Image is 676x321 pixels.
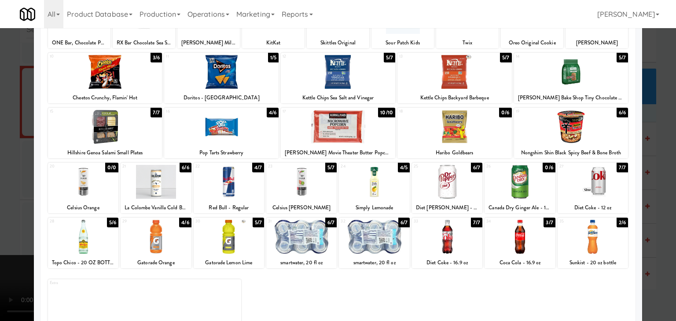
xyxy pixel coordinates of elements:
[113,37,175,48] div: RX Bar Chocolate Sea Salt
[48,218,118,268] div: 285/6Topo Chico - 20 OZ BOTTLE
[194,218,264,268] div: 305/7Gatorade Lemon Lime
[341,218,374,225] div: 32
[516,53,571,60] div: 14
[164,92,279,103] div: Doritos - [GEOGRAPHIC_DATA]
[559,257,627,268] div: Sunkist - 20 oz bottle
[378,108,395,117] div: 10/10
[48,37,110,48] div: ONE Bar, Chocolate Peanut Butter Cup
[558,218,628,268] div: 352/6Sunkist - 20 oz bottle
[282,147,394,158] div: [PERSON_NAME] Movie Theater Butter Popcorn
[558,163,628,213] div: 277/7Diet Coke - 12 oz
[243,37,303,48] div: KitKat
[281,108,395,158] div: 1710/10[PERSON_NAME] Movie Theater Butter Popcorn
[558,257,628,268] div: Sunkist - 20 oz bottle
[164,53,279,103] div: 111/5Doritos - [GEOGRAPHIC_DATA]
[48,147,162,158] div: Hillshire Genoa Salami Small Plates
[486,163,520,170] div: 26
[514,147,628,158] div: Nongshim Shin Black Spicy Beef & Bone Broth
[121,218,191,268] div: 294/6Gatorade Orange
[339,163,409,213] div: 244/5Simply Lemonade
[195,163,229,170] div: 22
[308,37,368,48] div: Skittles Original
[194,163,264,213] div: 224/7Red Bull - Regular
[252,163,264,172] div: 4/7
[325,163,337,172] div: 5/7
[515,92,627,103] div: [PERSON_NAME] Bake Shop Tiny Chocolate Chip Cookies
[558,202,628,213] div: Diet Coke - 12 oz
[48,257,118,268] div: Topo Chico - 20 OZ BOTTLE
[399,92,511,103] div: Kettle Chips Backyard Barbeque
[49,92,161,103] div: Cheetos Crunchy, Flamin' Hot
[48,202,118,213] div: Celsius Orange
[177,37,240,48] div: [PERSON_NAME] Milk Chocolate Peanut Butter
[50,279,145,287] div: Extra
[268,202,335,213] div: Celsius [PERSON_NAME]
[325,218,337,227] div: 6/7
[281,92,395,103] div: Kettle Chips Sea Salt and Vinegar
[266,257,337,268] div: smartwater, 20 fl oz
[399,108,455,115] div: 18
[398,163,410,172] div: 4/5
[114,37,174,48] div: RX Bar Chocolate Sea Salt
[48,108,162,158] div: 157/7Hillshire Genoa Salami Small Plates
[50,53,105,60] div: 10
[339,257,409,268] div: smartwater, 20 fl oz
[48,163,118,213] div: 200/0Celsius Orange
[268,163,301,170] div: 23
[486,257,554,268] div: Coca Cola - 16.9 oz
[567,37,627,48] div: [PERSON_NAME]
[397,92,512,103] div: Kettle Chips Backyard Barbeque
[617,108,628,117] div: 6/6
[122,257,190,268] div: Gatorade Orange
[341,163,374,170] div: 24
[516,108,571,115] div: 19
[559,218,593,225] div: 35
[514,92,628,103] div: [PERSON_NAME] Bake Shop Tiny Chocolate Chip Cookies
[50,218,83,225] div: 28
[281,147,395,158] div: [PERSON_NAME] Movie Theater Butter Popcorn
[49,257,117,268] div: Topo Chico - 20 OZ BOTTLE
[514,53,628,103] div: 145/7[PERSON_NAME] Bake Shop Tiny Chocolate Chip Cookies
[412,218,482,268] div: 337/7Diet Coke - 16.9 oz
[164,147,279,158] div: Pop Tarts Strawberry
[195,257,263,268] div: Gatorade Lemon Lime
[373,37,433,48] div: Sour Patch Kids
[105,163,118,172] div: 0/0
[281,53,395,103] div: 125/7Kettle Chips Sea Salt and Vinegar
[253,218,264,227] div: 5/7
[414,163,447,170] div: 25
[437,37,497,48] div: Twix
[486,218,520,225] div: 34
[48,53,162,103] div: 103/6Cheetos Crunchy, Flamin' Hot
[340,257,408,268] div: smartwater, 20 fl oz
[397,108,512,158] div: 180/6Haribo Goldbears
[339,218,409,268] div: 326/7smartwater, 20 fl oz
[399,147,511,158] div: Haribo Goldbears
[471,163,482,172] div: 6/7
[514,108,628,158] div: 196/6Nongshim Shin Black Spicy Beef & Bone Broth
[180,163,191,172] div: 6/6
[121,257,191,268] div: Gatorade Orange
[501,37,563,48] div: Oreo Original Cookie
[267,108,279,117] div: 4/6
[500,53,511,62] div: 5/7
[122,163,156,170] div: 21
[20,7,35,22] img: Micromart
[268,53,279,62] div: 1/5
[49,37,109,48] div: ONE Bar, Chocolate Peanut Butter Cup
[543,163,555,172] div: 0/6
[544,218,555,227] div: 3/7
[412,257,482,268] div: Diet Coke - 16.9 oz
[340,202,408,213] div: Simply Lemonade
[559,202,627,213] div: Diet Coke - 12 oz
[166,53,221,60] div: 11
[266,163,337,213] div: 235/7Celsius [PERSON_NAME]
[49,147,161,158] div: Hillshire Genoa Salami Small Plates
[617,53,628,62] div: 5/7
[194,257,264,268] div: Gatorade Lemon Lime
[166,108,221,115] div: 16
[50,108,105,115] div: 15
[559,163,593,170] div: 27
[121,202,191,213] div: La Colombe Vanilla Cold Brew Coffee
[485,202,555,213] div: Canada Dry Ginger Ale - 12 oz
